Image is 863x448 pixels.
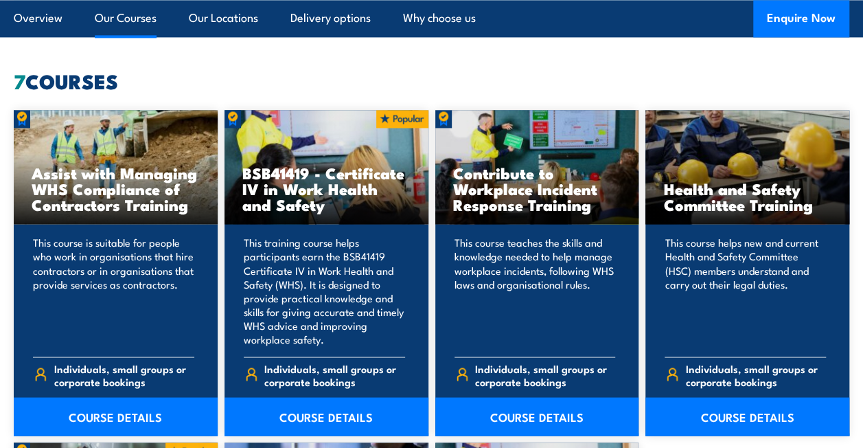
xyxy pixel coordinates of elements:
[663,181,831,212] h3: Health and Safety Committee Training
[435,397,639,436] a: COURSE DETAILS
[32,165,200,212] h3: Assist with Managing WHS Compliance of Contractors Training
[54,361,194,388] span: Individuals, small groups or corporate bookings
[665,236,826,346] p: This course helps new and current Health and Safety Committee (HSC) members understand and carry ...
[645,397,849,436] a: COURSE DETAILS
[454,236,616,346] p: This course teaches the skills and knowledge needed to help manage workplace incidents, following...
[14,65,25,96] strong: 7
[14,397,218,436] a: COURSE DETAILS
[225,397,428,436] a: COURSE DETAILS
[33,236,194,346] p: This course is suitable for people who work in organisations that hire contractors or in organisa...
[264,361,404,388] span: Individuals, small groups or corporate bookings
[242,165,411,212] h3: BSB41419 - Certificate IV in Work Health and Safety
[686,361,826,388] span: Individuals, small groups or corporate bookings
[14,71,849,90] h2: COURSES
[244,236,405,346] p: This training course helps participants earn the BSB41419 Certificate IV in Work Health and Safet...
[453,165,621,212] h3: Contribute to Workplace Incident Response Training
[475,361,615,388] span: Individuals, small groups or corporate bookings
